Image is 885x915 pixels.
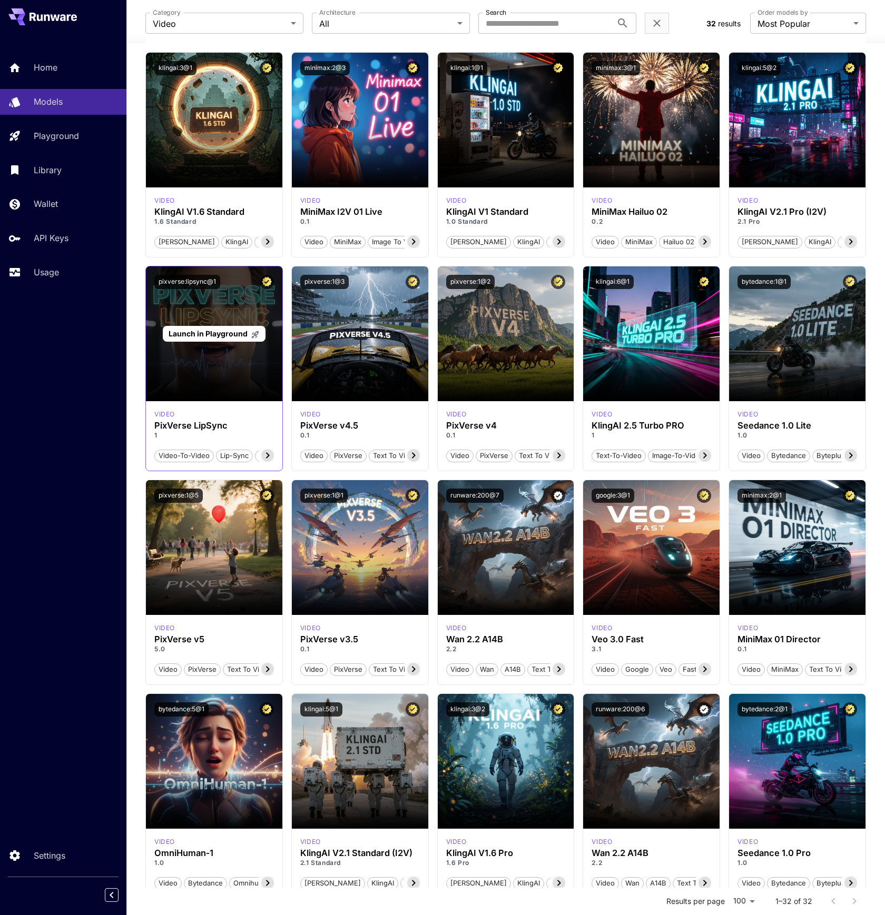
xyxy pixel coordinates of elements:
[367,876,398,890] button: KlingAI
[592,644,711,654] p: 3.1
[447,664,473,675] span: Video
[300,876,365,890] button: [PERSON_NAME]
[368,237,426,247] span: Image To Video
[330,449,367,462] button: PixVerse
[813,878,849,889] span: Byteplus
[447,451,473,461] span: Video
[229,876,288,890] button: Omnihuman 1.0
[446,876,511,890] button: [PERSON_NAME]
[592,702,649,717] button: runware:200@6
[369,662,422,676] button: Text To Video
[406,702,420,717] button: Certified Model – Vetted for best performance and includes a commercial license.
[406,489,420,503] button: Certified Model – Vetted for best performance and includes a commercial license.
[300,410,321,419] div: pixverse_v4_5
[301,664,327,675] span: Video
[300,623,321,633] p: video
[737,410,758,419] div: seedance_1_0_lite
[34,266,59,279] p: Usage
[592,196,612,205] p: video
[154,702,209,717] button: bytedance:5@1
[105,888,119,902] button: Collapse sidebar
[592,275,634,289] button: klingai:6@1
[154,196,175,205] div: klingai_1_6_std
[767,876,810,890] button: Bytedance
[546,876,593,890] button: KlingAI v1.6
[621,235,657,248] button: MiniMax
[592,664,618,675] span: Video
[737,489,786,503] button: minimax:2@1
[154,623,175,633] div: pixverse_v5
[592,421,711,431] h3: KlingAI 2.5 Turbo PRO
[648,449,708,462] button: image-to-video
[154,623,175,633] p: video
[592,837,612,847] div: wan_2_2_a14b_t2v
[300,235,328,248] button: Video
[843,275,857,289] button: Certified Model – Vetted for best performance and includes a commercial license.
[679,664,700,675] span: Fast
[446,634,566,644] div: Wan 2.2 A14B
[300,634,420,644] h3: PixVerse v3.5
[154,644,274,654] p: 5.0
[622,237,656,247] span: MiniMax
[500,662,525,676] button: A14B
[514,878,544,889] span: KlingAI
[154,235,219,248] button: [PERSON_NAME]
[154,837,175,847] p: video
[622,664,653,675] span: Google
[659,235,699,248] button: Hailuo 02
[697,489,711,503] button: Certified Model – Vetted for best performance and includes a commercial license.
[369,664,421,675] span: Text To Video
[738,664,764,675] span: Video
[300,61,350,75] button: minimax:2@3
[447,237,510,247] span: [PERSON_NAME]
[447,878,510,889] span: [PERSON_NAME]
[154,431,274,440] p: 1
[34,197,58,210] p: Wallet
[300,489,348,503] button: pixverse:1@1
[737,848,857,858] h3: Seedance 1.0 Pro
[592,207,711,217] div: MiniMax Hailuo 02
[656,664,676,675] span: Veo
[592,410,612,419] p: video
[154,217,274,226] p: 1.6 Standard
[34,61,57,74] p: Home
[163,326,265,342] a: Launch in Playground
[446,217,566,226] p: 1.0 Standard
[592,634,711,644] h3: Veo 3.0 Fast
[446,207,566,217] div: KlingAI V1 Standard
[300,837,321,847] div: klingai_2_1_std
[300,275,349,289] button: pixverse:1@3
[621,876,644,890] button: Wan
[621,662,653,676] button: Google
[592,217,711,226] p: 0.2
[486,8,506,17] label: Search
[446,858,566,868] p: 1.6 Pro
[446,848,566,858] div: KlingAI V1.6 Pro
[254,235,301,248] button: KlingAI v1.6
[184,662,221,676] button: PixVerse
[737,644,857,654] p: 0.1
[260,61,274,75] button: Certified Model – Vetted for best performance and includes a commercial license.
[551,61,565,75] button: Certified Model – Vetted for best performance and includes a commercial license.
[513,876,544,890] button: KlingAI
[501,664,525,675] span: A14B
[592,848,711,858] div: Wan 2.2 A14B
[768,878,810,889] span: Bytedance
[154,207,274,217] h3: KlingAI V1.6 Standard
[592,489,634,503] button: google:3@1
[260,702,274,717] button: Certified Model – Vetted for best performance and includes a commercial license.
[446,410,467,419] div: pixverse_v4
[592,876,619,890] button: Video
[592,235,619,248] button: Video
[737,431,857,440] p: 1.0
[446,275,495,289] button: pixverse:1@2
[838,237,883,247] span: KlingAI v2.1
[154,410,175,419] div: pixverse_lipsync
[300,644,420,654] p: 0.1
[768,664,802,675] span: MiniMax
[592,878,618,889] span: Video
